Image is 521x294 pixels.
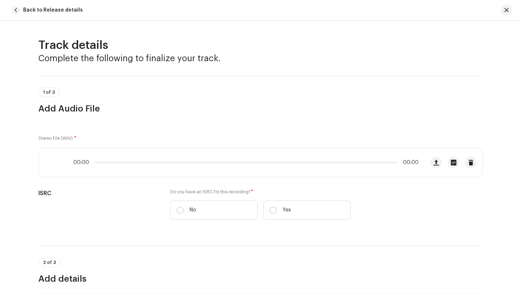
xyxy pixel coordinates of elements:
h3: Add details [38,273,483,285]
span: 00:00 [400,160,419,165]
h3: Complete the following to finalize your track. [38,52,483,64]
label: Do you have an ISRC for this recording? [170,189,351,195]
p: Yes [283,206,291,214]
h5: ISRC [38,189,159,198]
h3: Add Audio File [38,103,483,114]
h2: Track details [38,38,483,52]
p: No [190,206,196,214]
